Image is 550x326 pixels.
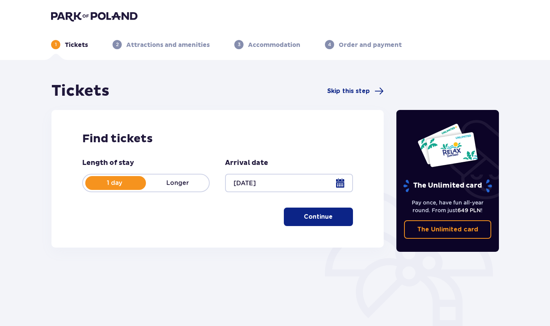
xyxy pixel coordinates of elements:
[403,179,493,193] p: The Unlimited card
[417,225,478,234] p: The Unlimited card
[304,213,333,221] p: Continue
[116,41,119,48] p: 2
[51,11,137,22] img: Park of Poland logo
[327,86,384,96] a: Skip this step
[82,158,134,168] p: Length of stay
[146,179,209,187] p: Longer
[327,87,370,95] span: Skip this step
[248,41,300,49] p: Accommodation
[225,158,268,168] p: Arrival date
[284,208,353,226] button: Continue
[328,41,331,48] p: 4
[82,131,353,146] h2: Find tickets
[55,41,57,48] p: 1
[126,41,210,49] p: Attractions and amenities
[417,123,478,168] img: Two entry cards to Suntago with the word 'UNLIMITED RELAX', featuring a white background with tro...
[83,179,146,187] p: 1 day
[113,40,210,49] div: 2Attractions and amenities
[65,41,88,49] p: Tickets
[51,40,88,49] div: 1Tickets
[457,207,481,213] span: 649 PLN
[51,81,109,101] h1: Tickets
[325,40,402,49] div: 4Order and payment
[404,199,492,214] p: Pay once, have fun all-year round. From just !
[404,220,492,239] a: The Unlimited card
[234,40,300,49] div: 3Accommodation
[339,41,402,49] p: Order and payment
[238,41,240,48] p: 3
